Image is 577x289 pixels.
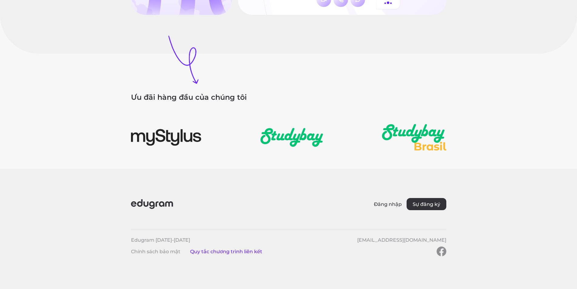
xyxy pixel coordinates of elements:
a: Chính sách bảo mật [131,249,180,254]
img: Biểu tượng: MyStylus [131,124,201,151]
img: Logo: Studybay Brazil [382,124,446,151]
button: Đăng nhập [374,201,402,207]
a: [EMAIL_ADDRESS][DOMAIN_NAME] [347,237,446,243]
font: Sự đăng ký [413,201,440,207]
a: Quy tắc chương trình liên kết [190,249,262,254]
font: [EMAIL_ADDRESS][DOMAIN_NAME] [357,237,446,243]
img: Logo: Studybay [260,124,323,151]
font: Edugram [DATE]-[DATE] [131,237,190,243]
img: Logo Edugram [131,199,173,209]
font: Ưu đãi hàng đầu của chúng tôi [131,93,247,102]
button: Sự đăng ký [407,198,446,210]
img: Mũi tên tiếp theo [168,35,199,84]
